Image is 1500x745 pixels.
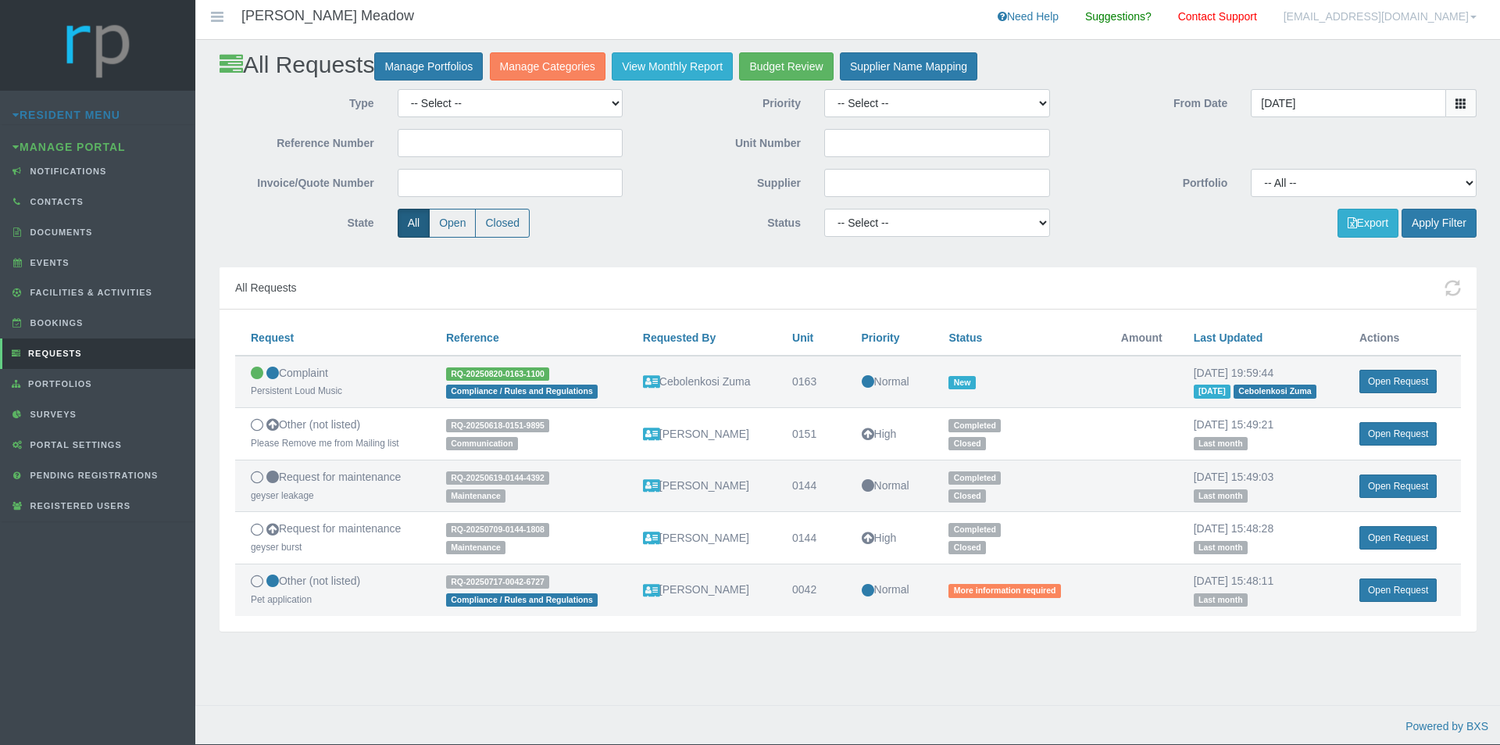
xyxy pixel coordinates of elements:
td: [DATE] 15:48:28 [1178,512,1344,564]
span: Completed [948,419,1001,432]
a: Status [948,331,982,344]
button: Apply Filter [1402,209,1477,238]
td: Request for maintenance [235,512,430,564]
span: RQ-20250820-0163-1100 [446,367,549,381]
div: All Requests [220,267,1477,310]
td: 0163 [777,356,845,408]
span: RQ-20250619-0144-4392 [446,471,549,485]
span: Completed [948,471,1001,485]
span: More information required [948,584,1060,597]
label: From Date [1062,89,1240,113]
td: [PERSON_NAME] [627,512,777,564]
span: Pending Registrations [27,471,159,480]
td: High [846,408,934,460]
a: Last Updated [1194,331,1263,344]
td: Normal [846,356,934,408]
a: Manage Categories [490,52,605,81]
label: Reference Number [208,129,386,152]
span: Actions [1359,331,1399,344]
span: Maintenance [446,489,505,503]
span: Registered Users [27,501,130,510]
td: [PERSON_NAME] [627,408,777,460]
td: 0151 [777,408,845,460]
a: Reference [446,331,499,344]
label: Open [429,209,476,238]
label: Status [634,209,812,232]
label: State [208,209,386,232]
span: Compliance / Rules and Regulations [446,385,598,398]
span: Maintenance [446,541,505,554]
small: Pet application [251,594,312,605]
span: Documents [27,227,93,237]
td: [DATE] 15:49:03 [1178,460,1344,512]
span: Amount [1121,331,1162,344]
button: Export [1337,209,1398,238]
span: Portfolios [24,379,92,389]
td: Cebolenkosi Zuma [627,356,777,408]
span: Bookings [27,318,84,328]
span: Last month [1194,593,1248,607]
span: [DATE] [1194,385,1230,398]
small: geyser burst [251,542,302,553]
td: Other (not listed) [235,564,430,616]
label: Type [208,89,386,113]
a: Open Request [1359,422,1437,446]
td: Normal [846,564,934,616]
span: Closed [948,437,986,450]
span: RQ-20250709-0144-1808 [446,523,549,536]
a: Request [251,331,294,344]
a: Supplier Name Mapping [840,52,977,81]
span: New [948,376,975,389]
span: Closed [948,489,986,503]
td: Other (not listed) [235,408,430,460]
span: RQ-20250717-0042-6727 [446,575,549,589]
label: Unit Number [634,129,812,152]
span: Facilities & Activities [27,288,152,297]
a: Open Request [1359,578,1437,602]
a: Open Request [1359,475,1437,498]
a: Budget Review [739,52,833,81]
label: Portfolio [1062,169,1240,192]
h4: [PERSON_NAME] Meadow [241,9,414,24]
span: Closed [948,541,986,554]
span: Last month [1194,541,1248,554]
span: Completed [948,523,1001,536]
a: Resident Menu [12,109,120,121]
td: 0144 [777,512,845,564]
small: Please Remove me from Mailing list [251,438,399,449]
a: Open Request [1359,526,1437,550]
span: Surveys [27,410,77,419]
label: Priority [634,89,812,113]
td: [PERSON_NAME] [627,460,777,512]
td: [DATE] 15:48:11 [1178,564,1344,616]
td: [DATE] 19:59:44 [1178,356,1344,408]
td: [PERSON_NAME] [627,564,777,616]
a: View Monthly Report [612,52,733,81]
span: RQ-20250618-0151-9895 [446,419,549,432]
td: Normal [846,460,934,512]
label: Invoice/Quote Number [208,169,386,192]
span: Contacts [27,197,84,206]
td: Request for maintenance [235,460,430,512]
span: Cebolenkosi Zuma [1234,385,1316,398]
td: 0144 [777,460,845,512]
a: Priority [862,331,900,344]
span: Last month [1194,437,1248,450]
td: [DATE] 15:49:21 [1178,408,1344,460]
span: Requests [24,349,82,358]
h2: All Requests [220,52,1477,81]
label: Closed [475,209,530,238]
a: Manage Portfolios [374,52,483,81]
td: Complaint [235,356,430,408]
a: Manage Portal [12,141,126,153]
small: geyser leakage [251,490,314,501]
a: Open Request [1359,370,1437,393]
a: Powered by BXS [1405,720,1488,732]
a: Unit [792,331,813,344]
span: Communication [446,437,518,450]
span: Events [27,258,70,267]
span: Portal Settings [27,440,122,450]
td: High [846,512,934,564]
label: Supplier [634,169,812,192]
small: Persistent Loud Music [251,385,342,396]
